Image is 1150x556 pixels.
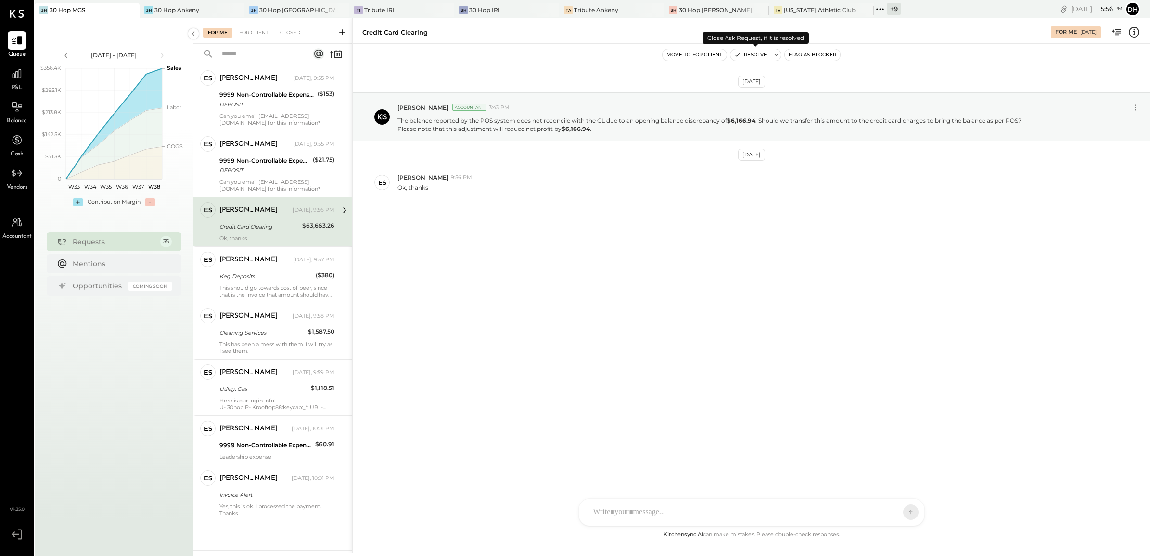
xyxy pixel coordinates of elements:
[293,312,334,320] div: [DATE], 9:58 PM
[219,140,278,149] div: [PERSON_NAME]
[219,474,278,483] div: [PERSON_NAME]
[100,183,112,190] text: W35
[469,6,501,14] div: 30 Hop IRL
[219,284,334,298] div: This should go towards cost of beer, since that is the invoice that amount should have been credi...
[0,164,33,192] a: Vendors
[1080,29,1097,36] div: [DATE]
[669,6,677,14] div: 3H
[68,183,79,190] text: W33
[0,65,33,92] a: P&L
[784,6,856,14] div: [US_STATE] Athletic Club
[219,490,332,500] div: Invoice Alert
[144,6,153,14] div: 3H
[316,271,334,280] div: ($380)
[154,6,199,14] div: 30 Hop Ankeny
[219,255,278,265] div: [PERSON_NAME]
[293,141,334,148] div: [DATE], 9:55 PM
[0,98,33,126] a: Balance
[73,259,167,269] div: Mentions
[132,183,144,190] text: W37
[73,237,155,246] div: Requests
[73,198,83,206] div: +
[302,221,334,231] div: $63,663.26
[219,222,299,232] div: Credit Card Clearing
[167,65,181,71] text: Sales
[1055,28,1077,36] div: For Me
[275,28,305,38] div: Closed
[219,156,310,166] div: 9999 Non-Controllable Expenses:Other Income and Expenses:To Be Classified P&L
[679,6,754,14] div: 30 Hop [PERSON_NAME] Summit
[219,206,278,215] div: [PERSON_NAME]
[219,328,305,337] div: Cleaning Services
[219,235,334,242] div: Ok, thanks
[40,65,61,71] text: $356.4K
[204,311,212,321] div: ES
[378,178,386,187] div: ES
[315,440,334,449] div: $60.91
[451,174,472,181] span: 9:56 PM
[219,397,334,411] div: Here is our login info:
[2,233,32,241] span: Accountant
[362,28,428,37] div: Credit Card Clearing
[293,207,334,214] div: [DATE], 9:56 PM
[219,113,334,126] div: Can you email [EMAIL_ADDRESS][DOMAIN_NAME] for this information?
[738,149,765,161] div: [DATE]
[292,475,334,482] div: [DATE], 10:01 PM
[1071,4,1123,13] div: [DATE]
[39,6,48,14] div: 3H
[116,183,128,190] text: W36
[785,49,840,61] button: Flag as Blocker
[354,6,363,14] div: TI
[397,103,448,112] span: [PERSON_NAME]
[219,424,278,434] div: [PERSON_NAME]
[219,311,278,321] div: [PERSON_NAME]
[1125,1,1140,17] button: Dh
[219,341,334,354] div: This has been a mess with them. I will try as I see them.
[727,117,755,124] strong: $6,166.94
[148,183,160,190] text: W38
[204,74,212,83] div: ES
[219,100,315,109] div: DEPOSIT
[204,255,212,264] div: ES
[293,369,334,376] div: [DATE], 9:59 PM
[45,153,61,160] text: $71.3K
[50,6,85,14] div: 30 Hop MGS
[88,198,141,206] div: Contribution Margin
[42,109,61,116] text: $213.8K
[249,6,258,14] div: 3H
[219,368,278,377] div: [PERSON_NAME]
[489,104,510,112] span: 3:43 PM
[219,503,334,517] div: Yes, this is ok. I processed the payment. Thanks
[1059,4,1069,14] div: copy link
[204,368,212,377] div: ES
[730,49,771,61] button: Resolve
[11,150,23,159] span: Cash
[311,383,334,393] div: $1,118.51
[219,272,313,281] div: Keg Deposits
[167,104,181,111] text: Labor
[204,140,212,149] div: ES
[219,166,310,175] div: DEPOSIT
[73,281,124,291] div: Opportunities
[459,6,468,14] div: 3H
[42,131,61,138] text: $142.5K
[219,453,334,460] div: Leadership expense
[0,213,33,241] a: Accountant
[219,384,308,394] div: Utility, Gas
[204,474,212,483] div: ES
[58,175,61,182] text: 0
[703,32,809,44] div: Close Ask Request, if it is resolved
[12,84,23,92] span: P&L
[364,6,396,14] div: Tribute IRL
[774,6,782,14] div: IA
[219,74,278,83] div: [PERSON_NAME]
[887,3,901,15] div: + 9
[84,183,96,190] text: W34
[308,327,334,336] div: $1,587.50
[8,51,26,59] span: Queue
[397,116,1022,133] p: The balance reported by the POS system does not reconcile with the GL due to an opening balance d...
[204,206,212,215] div: ES
[292,425,334,433] div: [DATE], 10:01 PM
[7,183,27,192] span: Vendors
[204,424,212,433] div: ES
